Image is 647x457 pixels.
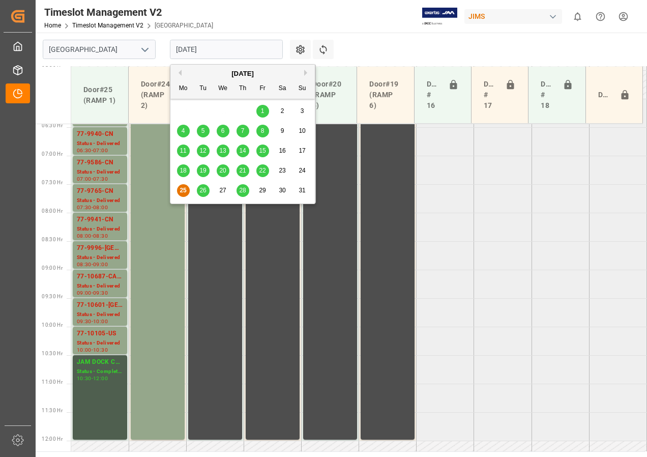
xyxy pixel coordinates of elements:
div: Choose Friday, August 8th, 2025 [256,125,269,137]
span: 11 [180,147,186,154]
div: [DATE] [170,69,315,79]
div: Door#23 [594,85,615,105]
div: Choose Tuesday, August 12th, 2025 [197,145,210,157]
div: Choose Saturday, August 16th, 2025 [276,145,289,157]
div: 07:30 [93,177,108,181]
button: Previous Month [175,70,182,76]
div: - [92,148,93,153]
div: 09:00 [77,291,92,295]
div: Status - Delivered [77,168,123,177]
div: - [92,319,93,324]
div: 08:00 [77,234,92,238]
div: Choose Friday, August 15th, 2025 [256,145,269,157]
div: Choose Friday, August 1st, 2025 [256,105,269,118]
div: Choose Sunday, August 24th, 2025 [296,164,309,177]
div: Door#20 (RAMP 5) [308,75,348,115]
span: 07:00 Hr [42,151,63,157]
div: Status - Completed [77,367,123,376]
div: Timeslot Management V2 [44,5,213,20]
div: JIMS [464,9,562,24]
span: 12:00 Hr [42,436,63,442]
span: 08:30 Hr [42,237,63,242]
div: Choose Sunday, August 10th, 2025 [296,125,309,137]
div: Status - Delivered [77,339,123,348]
div: Fr [256,82,269,95]
div: Choose Saturday, August 2nd, 2025 [276,105,289,118]
div: Status - Delivered [77,310,123,319]
span: 15 [259,147,266,154]
div: Choose Sunday, August 31st, 2025 [296,184,309,197]
span: 20 [219,167,226,174]
span: 06:30 Hr [42,123,63,128]
span: 10:00 Hr [42,322,63,328]
div: 09:30 [77,319,92,324]
span: 29 [259,187,266,194]
div: Doors # 18 [537,75,558,115]
span: 2 [281,107,284,115]
div: - [92,291,93,295]
div: - [92,177,93,181]
div: Door#19 (RAMP 6) [365,75,405,115]
div: Th [237,82,249,95]
button: show 0 new notifications [566,5,589,28]
div: Choose Thursday, August 21st, 2025 [237,164,249,177]
span: 16 [279,147,285,154]
span: 09:30 Hr [42,294,63,299]
div: Choose Monday, August 4th, 2025 [177,125,190,137]
div: month 2025-08 [173,101,312,201]
div: Choose Tuesday, August 26th, 2025 [197,184,210,197]
div: Choose Saturday, August 30th, 2025 [276,184,289,197]
span: 13 [219,147,226,154]
div: 77-10687-CA SHIPM#/M [77,272,123,282]
span: 23 [279,167,285,174]
div: 09:30 [93,291,108,295]
div: - [92,205,93,210]
div: 08:30 [77,262,92,267]
div: Choose Thursday, August 14th, 2025 [237,145,249,157]
div: - [92,234,93,238]
span: 8 [261,127,264,134]
span: 25 [180,187,186,194]
div: Choose Monday, August 25th, 2025 [177,184,190,197]
span: 7 [241,127,245,134]
div: - [92,262,93,267]
div: Choose Wednesday, August 13th, 2025 [217,145,229,157]
span: 09:00 Hr [42,265,63,271]
div: Choose Friday, August 22nd, 2025 [256,164,269,177]
div: Status - Delivered [77,253,123,262]
div: Status - Delivered [77,139,123,148]
div: Choose Tuesday, August 19th, 2025 [197,164,210,177]
div: Choose Monday, August 11th, 2025 [177,145,190,157]
div: 10:00 [77,348,92,352]
div: Choose Monday, August 18th, 2025 [177,164,190,177]
div: Status - Delivered [77,225,123,234]
div: Choose Wednesday, August 27th, 2025 [217,184,229,197]
div: 77-9765-CN [77,186,123,196]
span: 1 [261,107,264,115]
span: 22 [259,167,266,174]
span: 27 [219,187,226,194]
div: We [217,82,229,95]
div: Choose Saturday, August 23rd, 2025 [276,164,289,177]
div: Choose Saturday, August 9th, 2025 [276,125,289,137]
div: 10:00 [93,319,108,324]
div: - [92,348,93,352]
div: Choose Sunday, August 17th, 2025 [296,145,309,157]
div: Tu [197,82,210,95]
div: Choose Wednesday, August 6th, 2025 [217,125,229,137]
span: 31 [299,187,305,194]
span: 11:00 Hr [42,379,63,385]
img: Exertis%20JAM%20-%20Email%20Logo.jpg_1722504956.jpg [422,8,457,25]
div: - [92,376,93,381]
span: 4 [182,127,185,134]
div: Su [296,82,309,95]
div: 06:30 [77,148,92,153]
div: 07:00 [77,177,92,181]
div: 77-10601-[GEOGRAPHIC_DATA] [77,300,123,310]
div: 10:30 [77,376,92,381]
button: Next Month [304,70,310,76]
a: Home [44,22,61,29]
span: 08:00 Hr [42,208,63,214]
div: 12:00 [93,376,108,381]
span: 14 [239,147,246,154]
